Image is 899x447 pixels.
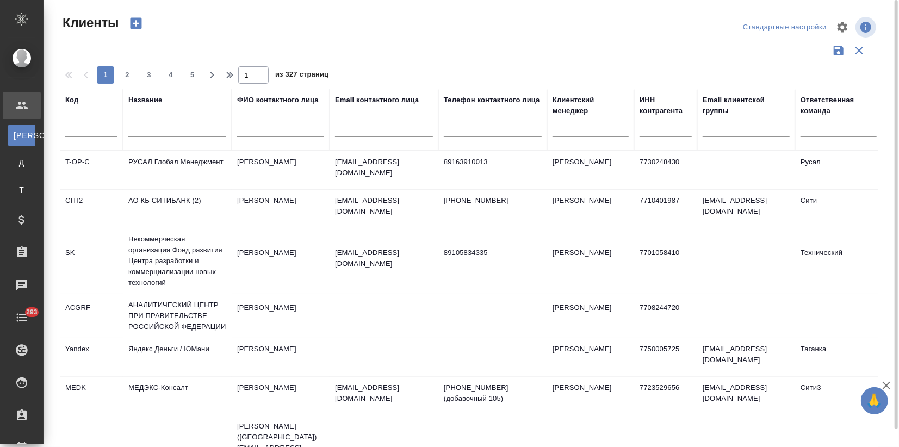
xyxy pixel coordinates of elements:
[634,338,697,376] td: 7750005725
[140,66,158,84] button: 3
[865,389,884,412] span: 🙏
[65,95,78,105] div: Код
[335,95,419,105] div: Email контактного лица
[60,14,119,32] span: Клиенты
[184,70,201,80] span: 5
[232,242,330,280] td: [PERSON_NAME]
[232,190,330,228] td: [PERSON_NAME]
[444,95,540,105] div: Телефон контактного лица
[697,377,795,415] td: [EMAIL_ADDRESS][DOMAIN_NAME]
[335,247,433,269] p: [EMAIL_ADDRESS][DOMAIN_NAME]
[8,152,35,173] a: Д
[8,179,35,201] a: Т
[162,66,179,84] button: 4
[119,66,136,84] button: 2
[444,157,542,167] p: 89163910013
[123,228,232,294] td: Некоммерческая организация Фонд развития Центра разработки и коммерциализации новых технологий
[634,190,697,228] td: 7710401987
[801,95,877,116] div: Ответственная команда
[60,297,123,335] td: ACGRF
[60,338,123,376] td: Yandex
[123,151,232,189] td: РУСАЛ Глобал Менеджмент
[634,297,697,335] td: 7708244720
[335,157,433,178] p: [EMAIL_ADDRESS][DOMAIN_NAME]
[119,70,136,80] span: 2
[828,40,849,61] button: Сохранить фильтры
[162,70,179,80] span: 4
[795,338,882,376] td: Таганка
[697,190,795,228] td: [EMAIL_ADDRESS][DOMAIN_NAME]
[20,307,44,318] span: 293
[123,377,232,415] td: МЕДЭКС-Консалт
[634,377,697,415] td: 7723529656
[3,304,41,331] a: 293
[795,151,882,189] td: Русал
[8,125,35,146] a: [PERSON_NAME]
[232,151,330,189] td: [PERSON_NAME]
[697,338,795,376] td: [EMAIL_ADDRESS][DOMAIN_NAME]
[237,95,319,105] div: ФИО контактного лица
[634,242,697,280] td: 7701058410
[14,184,30,195] span: Т
[634,151,697,189] td: 7730248430
[60,242,123,280] td: SK
[128,95,162,105] div: Название
[444,195,542,206] p: [PHONE_NUMBER]
[855,17,878,38] span: Посмотреть информацию
[14,130,30,141] span: [PERSON_NAME]
[703,95,790,116] div: Email клиентской группы
[123,190,232,228] td: АО КБ СИТИБАНК (2)
[184,66,201,84] button: 5
[232,297,330,335] td: [PERSON_NAME]
[123,14,149,33] button: Создать
[829,14,855,40] span: Настроить таблицу
[795,242,882,280] td: Технический
[60,377,123,415] td: MEDK
[861,387,888,414] button: 🙏
[123,338,232,376] td: Яндекс Деньги / ЮМани
[547,151,634,189] td: [PERSON_NAME]
[640,95,692,116] div: ИНН контрагента
[60,190,123,228] td: CITI2
[140,70,158,80] span: 3
[14,157,30,168] span: Д
[547,338,634,376] td: [PERSON_NAME]
[849,40,870,61] button: Сбросить фильтры
[444,382,542,404] p: [PHONE_NUMBER] (добавочный 105)
[275,68,328,84] span: из 327 страниц
[335,195,433,217] p: [EMAIL_ADDRESS][DOMAIN_NAME]
[335,382,433,404] p: [EMAIL_ADDRESS][DOMAIN_NAME]
[123,294,232,338] td: АНАЛИТИЧЕСКИЙ ЦЕНТР ПРИ ПРАВИТЕЛЬСТВЕ РОССИЙСКОЙ ФЕДЕРАЦИИ
[547,242,634,280] td: [PERSON_NAME]
[547,297,634,335] td: [PERSON_NAME]
[795,190,882,228] td: Сити
[444,247,542,258] p: 89105834335
[60,151,123,189] td: T-OP-C
[553,95,629,116] div: Клиентский менеджер
[232,338,330,376] td: [PERSON_NAME]
[795,377,882,415] td: Сити3
[232,377,330,415] td: [PERSON_NAME]
[547,377,634,415] td: [PERSON_NAME]
[740,19,829,36] div: split button
[547,190,634,228] td: [PERSON_NAME]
